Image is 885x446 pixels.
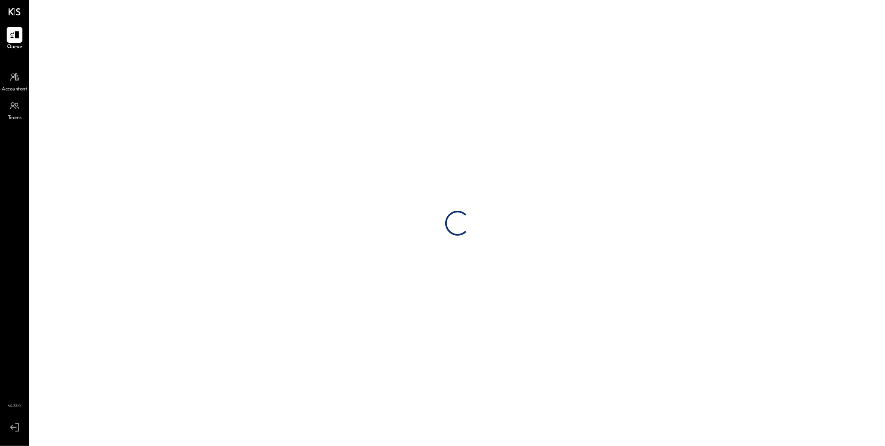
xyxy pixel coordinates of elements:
a: Accountant [0,69,29,93]
span: Teams [8,115,22,122]
a: Teams [0,98,29,122]
span: Accountant [2,86,27,93]
a: Queue [0,27,29,51]
span: Queue [7,44,22,51]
